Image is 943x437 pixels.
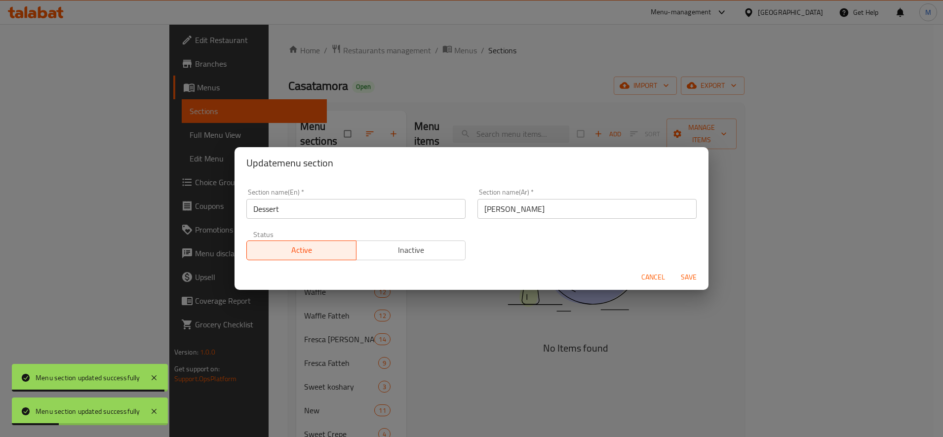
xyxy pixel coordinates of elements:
div: Menu section updated successfully [36,406,140,417]
h2: Update menu section [246,155,697,171]
input: Please enter section name(ar) [477,199,697,219]
span: Inactive [360,243,462,257]
span: Cancel [641,271,665,283]
span: Active [251,243,353,257]
div: Menu section updated successfully [36,372,140,383]
button: Save [673,268,705,286]
span: Save [677,271,701,283]
button: Active [246,240,356,260]
button: Inactive [356,240,466,260]
button: Cancel [637,268,669,286]
input: Please enter section name(en) [246,199,466,219]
